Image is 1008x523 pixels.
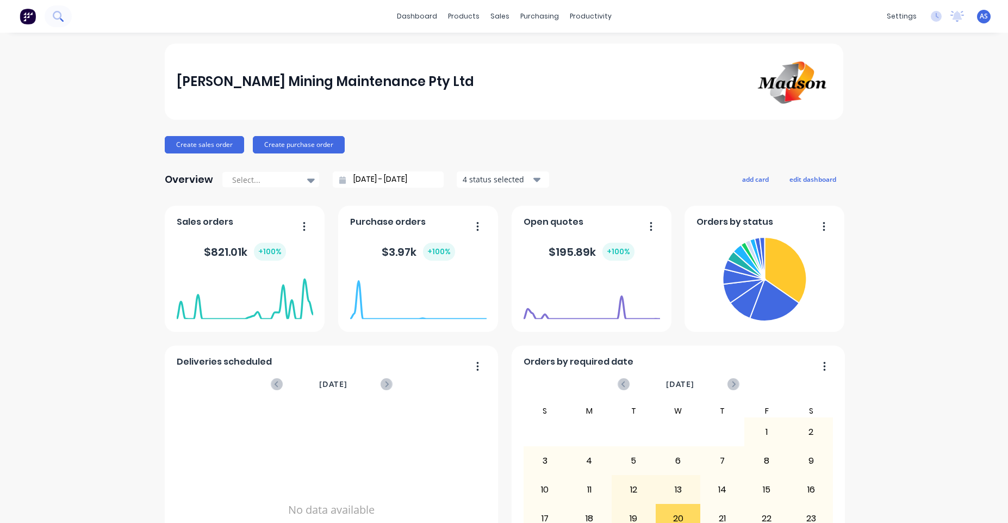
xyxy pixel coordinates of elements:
[524,447,567,475] div: 3
[254,243,286,261] div: + 100 %
[789,419,833,446] div: 2
[612,404,656,417] div: T
[165,169,213,190] div: Overview
[735,172,776,186] button: add card
[423,243,455,261] div: + 100 %
[612,447,656,475] div: 5
[656,404,700,417] div: W
[700,404,745,417] div: T
[980,11,988,21] span: AS
[744,404,789,417] div: F
[881,8,922,24] div: settings
[549,243,634,261] div: $ 195.89k
[524,216,583,229] span: Open quotes
[391,8,443,24] a: dashboard
[177,71,474,93] div: [PERSON_NAME] Mining Maintenance Pty Ltd
[789,404,833,417] div: S
[789,476,833,503] div: 16
[443,8,485,24] div: products
[463,174,531,185] div: 4 status selected
[568,447,611,475] div: 4
[515,8,564,24] div: purchasing
[20,8,36,24] img: Factory
[485,8,515,24] div: sales
[524,476,567,503] div: 10
[789,447,833,475] div: 9
[204,243,286,261] div: $ 821.01k
[523,404,568,417] div: S
[382,243,455,261] div: $ 3.97k
[564,8,617,24] div: productivity
[602,243,634,261] div: + 100 %
[567,404,612,417] div: M
[656,447,700,475] div: 6
[696,216,773,229] span: Orders by status
[701,476,744,503] div: 14
[755,57,831,107] img: Madson Mining Maintenance Pty Ltd
[745,476,788,503] div: 15
[568,476,611,503] div: 11
[666,378,694,390] span: [DATE]
[745,447,788,475] div: 8
[612,476,656,503] div: 12
[253,136,345,153] button: Create purchase order
[745,419,788,446] div: 1
[177,216,233,229] span: Sales orders
[782,172,843,186] button: edit dashboard
[656,476,700,503] div: 13
[457,171,549,188] button: 4 status selected
[350,216,426,229] span: Purchase orders
[319,378,347,390] span: [DATE]
[524,355,633,368] span: Orders by required date
[701,447,744,475] div: 7
[165,136,244,153] button: Create sales order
